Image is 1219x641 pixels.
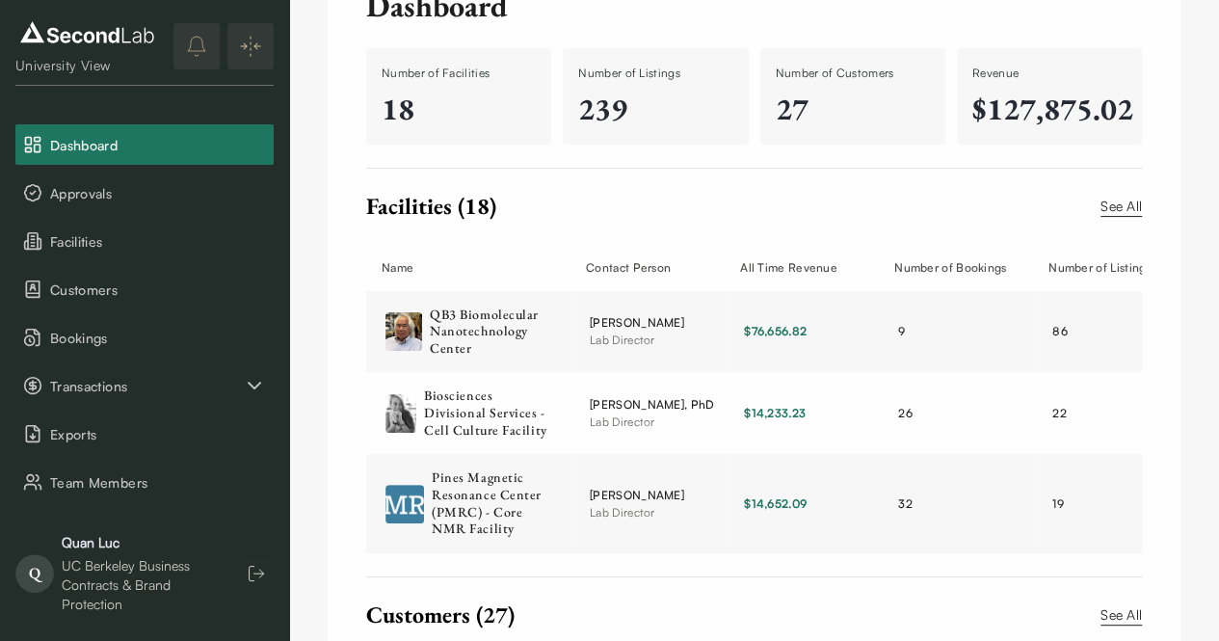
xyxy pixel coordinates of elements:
[50,472,266,493] span: Team Members
[50,231,266,252] span: Facilities
[50,280,266,300] span: Customers
[15,124,274,165] button: Dashboard
[1052,405,1168,422] div: 22
[385,394,416,433] img: Biosciences Divisional Services - Cell Culture Facility
[744,495,860,513] div: $14,652.09
[173,23,220,69] button: notifications
[50,376,243,396] span: Transactions
[590,332,705,349] div: Lab Director
[744,405,860,422] div: $14,233.23
[385,312,422,351] img: QB3 Biomolecular Nanotechnology Center
[15,414,274,454] button: Exports
[227,23,274,69] button: Expand/Collapse sidebar
[1052,495,1168,513] div: 19
[972,65,1126,82] div: Revenue
[1052,323,1168,340] div: 86
[15,317,274,358] button: Bookings
[50,135,266,155] span: Dashboard
[239,556,274,591] button: Log out
[898,495,1014,513] div: 32
[898,405,1014,422] div: 26
[15,365,274,406] div: Transactions sub items
[776,90,930,128] div: 27
[382,65,536,82] div: Number of Facilities
[382,90,536,128] div: 18
[50,328,266,348] span: Bookings
[424,387,551,439] div: Biosciences Divisional Services - Cell Culture Facility
[1048,259,1164,277] div: Number of Listings
[578,65,732,82] div: Number of Listings
[740,259,856,277] div: All Time Revenue
[590,504,705,521] div: Lab Director
[432,469,551,538] div: Pines Magnetic Resonance Center (PMRC) - Core NMR Facility
[15,221,274,261] button: Facilities
[744,323,860,340] div: $76,656.82
[776,65,930,82] div: Number of Customers
[62,556,220,614] div: UC Berkeley Business Contracts & Brand Protection
[382,259,555,277] div: Name
[15,462,274,502] button: Team Members
[15,365,274,406] button: Transactions
[1100,196,1142,217] a: See All
[366,192,496,221] div: Facilities (18)
[385,485,424,523] img: Pines Magnetic Resonance Center (PMRC) - Core NMR Facility
[430,307,551,358] div: QB3 Biomolecular Nanotechnology Center
[15,17,159,48] img: logo
[578,90,732,128] div: 239
[898,323,1014,340] div: 9
[1100,604,1142,626] a: See All
[50,424,266,444] span: Exports
[586,259,702,277] div: Contact Person
[366,601,515,629] div: Customers (27)
[50,183,266,203] span: Approvals
[15,269,274,309] button: Customers
[62,533,220,552] div: Quan Luc
[590,414,705,431] div: Lab Director
[590,396,705,414] div: [PERSON_NAME], PhD
[15,554,54,593] span: Q
[15,56,159,75] div: University View
[972,90,1126,128] div: $127,875.02
[590,487,705,504] div: [PERSON_NAME]
[590,314,705,332] div: [PERSON_NAME]
[894,259,1010,277] div: Number of Bookings
[15,173,274,213] button: Approvals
